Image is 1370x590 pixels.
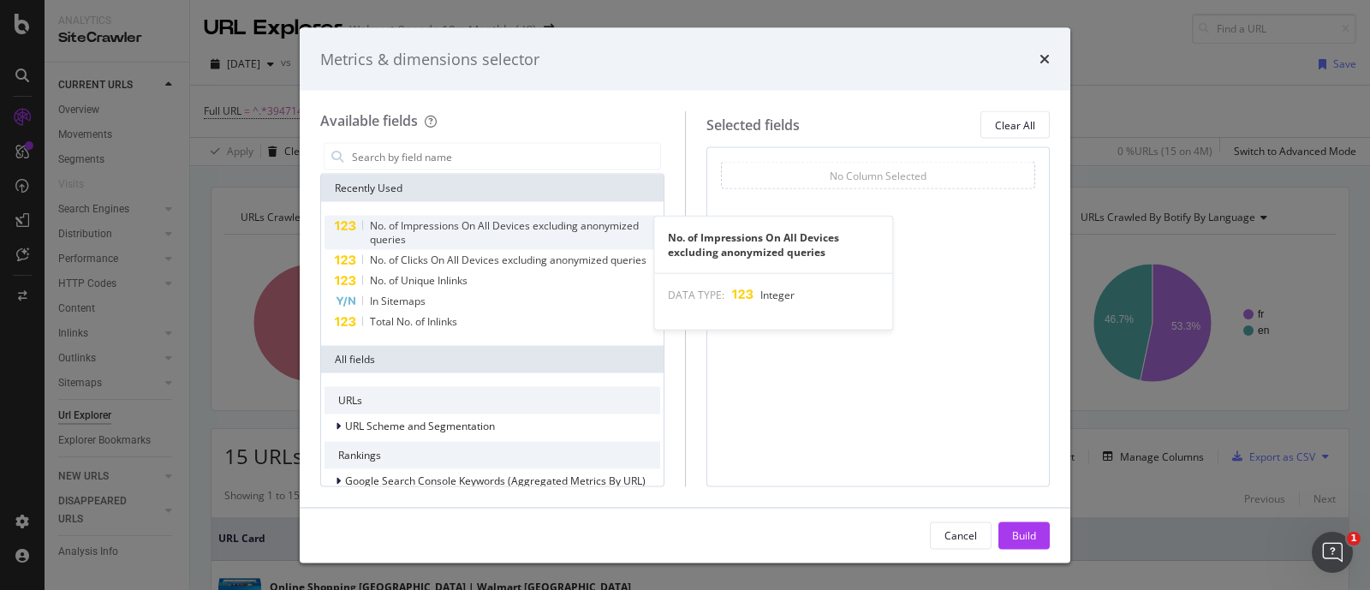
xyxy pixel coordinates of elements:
[668,287,724,301] span: DATA TYPE:
[706,115,800,134] div: Selected fields
[370,253,646,267] span: No. of Clicks On All Devices excluding anonymized queries
[325,387,660,414] div: URLs
[654,229,892,259] div: No. of Impressions On All Devices excluding anonymized queries
[944,527,977,542] div: Cancel
[345,474,646,488] span: Google Search Console Keywords (Aggregated Metrics By URL)
[1347,532,1361,545] span: 1
[1039,48,1050,70] div: times
[760,287,795,301] span: Integer
[980,111,1050,139] button: Clear All
[370,294,426,308] span: In Sitemaps
[320,111,418,130] div: Available fields
[930,521,992,549] button: Cancel
[320,48,539,70] div: Metrics & dimensions selector
[1312,532,1353,573] iframe: Intercom live chat
[370,218,639,247] span: No. of Impressions On All Devices excluding anonymized queries
[321,346,664,373] div: All fields
[1012,527,1036,542] div: Build
[830,168,926,182] div: No Column Selected
[995,117,1035,132] div: Clear All
[345,419,495,433] span: URL Scheme and Segmentation
[325,442,660,469] div: Rankings
[300,27,1070,563] div: modal
[350,144,660,170] input: Search by field name
[998,521,1050,549] button: Build
[370,273,468,288] span: No. of Unique Inlinks
[370,314,457,329] span: Total No. of Inlinks
[321,175,664,202] div: Recently Used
